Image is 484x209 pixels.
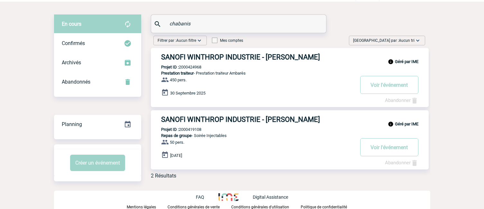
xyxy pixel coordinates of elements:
[151,53,429,61] a: SANOFI WINTHROP INDUSTRIE - [PERSON_NAME]
[196,194,218,200] a: FAQ
[395,122,418,126] b: Géré par IME
[395,59,418,64] b: Géré par IME
[399,38,415,43] span: Aucun tri
[151,127,201,132] p: 2000419108
[54,114,141,133] a: Planning
[151,173,176,179] div: 2 Résultats
[54,53,141,72] div: Retrouvez ici tous les événements que vous avez décidé d'archiver
[161,71,194,76] span: Prestation traiteur
[196,37,203,44] img: baseline_expand_more_white_24dp-b.png
[151,115,429,123] a: SANOFI WINTHROP INDUSTRIE - [PERSON_NAME]
[54,115,141,134] div: Retrouvez ici tous vos événements organisés par date et état d'avancement
[388,121,394,127] img: info_black_24dp.svg
[161,115,354,123] h3: SANOFI WINTHROP INDUSTRIE - [PERSON_NAME]
[253,195,288,200] p: Digital Assistance
[176,38,196,43] span: Aucun filtre
[415,37,421,44] img: baseline_expand_more_white_24dp-b.png
[151,65,201,69] p: 2000424968
[353,37,415,44] span: [GEOGRAPHIC_DATA] par :
[161,133,192,138] span: Repas de groupe
[54,72,141,92] div: Retrouvez ici tous vos événements annulés
[54,14,141,34] div: Retrouvez ici tous vos évènements avant confirmation
[161,127,179,132] b: Projet ID :
[161,53,354,61] h3: SANOFI WINTHROP INDUSTRIE - [PERSON_NAME]
[168,19,311,28] input: Rechercher un événement par son nom
[62,40,85,46] span: Confirmés
[70,155,125,171] button: Créer un événement
[151,71,354,76] p: - Prestation traiteur Ambarès
[385,97,418,103] a: Abandonner
[161,65,179,69] b: Projet ID :
[360,76,418,94] button: Voir l'événement
[151,133,354,138] p: - Soirée Injectables
[388,59,394,65] img: info_black_24dp.svg
[360,138,418,156] button: Voir l'événement
[218,193,238,201] img: http://www.idealmeetingsevents.fr/
[62,121,82,127] span: Planning
[62,59,81,66] span: Archivés
[170,153,182,158] span: [DATE]
[385,160,418,166] a: Abandonner
[170,77,187,82] span: 450 pers.
[62,79,90,85] span: Abandonnés
[212,38,243,43] label: Mes comptes
[62,21,81,27] span: En cours
[170,91,205,95] span: 30 Septembre 2025
[170,140,184,145] span: 50 pers.
[196,195,204,200] p: FAQ
[158,37,196,44] span: Filtrer par :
